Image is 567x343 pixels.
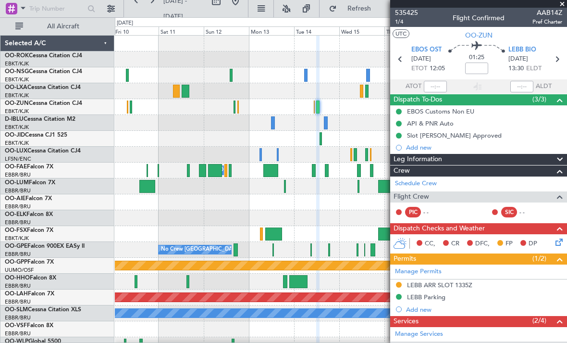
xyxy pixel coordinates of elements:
[529,239,537,249] span: DP
[5,53,82,59] a: OO-ROKCessna Citation CJ4
[5,148,81,154] a: OO-LUXCessna Citation CJ4
[5,60,29,67] a: EBKT/KJK
[113,26,159,35] div: Fri 10
[339,5,379,12] span: Refresh
[532,18,562,26] span: Pref Charter
[5,298,31,305] a: EBBR/BRU
[475,239,490,249] span: DFC,
[395,267,442,277] a: Manage Permits
[453,13,505,23] div: Flight Confirmed
[117,19,133,27] div: [DATE]
[5,140,29,147] a: EBKT/KJK
[5,323,27,329] span: OO-VSF
[394,316,419,327] span: Services
[5,212,26,217] span: OO-ELK
[384,26,430,35] div: Thu 16
[5,92,29,99] a: EBKT/KJK
[5,101,82,106] a: OO-ZUNCessna Citation CJ4
[469,53,484,63] span: 01:25
[5,108,29,115] a: EBKT/KJK
[406,143,562,152] div: Add new
[5,314,31,321] a: EBBR/BRU
[5,69,29,75] span: OO-NSG
[5,307,81,313] a: OO-SLMCessna Citation XLS
[407,119,454,127] div: API & PNR Auto
[5,228,27,233] span: OO-FSX
[5,251,31,258] a: EBBR/BRU
[411,64,427,74] span: ETOT
[5,275,30,281] span: OO-HHO
[5,259,27,265] span: OO-GPP
[11,19,104,34] button: All Aircraft
[5,235,29,242] a: EBKT/KJK
[394,165,410,177] span: Crew
[5,203,31,210] a: EBBR/BRU
[425,239,435,249] span: CC,
[5,148,27,154] span: OO-LUX
[5,228,53,233] a: OO-FSXFalcon 7X
[407,293,445,301] div: LEBB Parking
[465,30,493,40] span: OO-ZUN
[5,282,31,290] a: EBBR/BRU
[423,208,445,216] div: - -
[5,291,54,297] a: OO-LAHFalcon 7X
[204,26,249,35] div: Sun 12
[394,154,442,165] span: Leg Information
[5,85,27,90] span: OO-LXA
[5,155,31,163] a: LFSN/ENC
[5,275,56,281] a: OO-HHOFalcon 8X
[536,82,552,91] span: ALDT
[5,267,34,274] a: UUMO/OSF
[5,132,67,138] a: OO-JIDCessna CJ1 525
[411,54,431,64] span: [DATE]
[407,131,502,140] div: Slot [PERSON_NAME] Approved
[5,116,24,122] span: D-IBLU
[5,196,25,202] span: OO-AIE
[406,82,421,91] span: ATOT
[339,26,384,35] div: Wed 15
[5,132,25,138] span: OO-JID
[5,171,31,178] a: EBBR/BRU
[394,191,429,203] span: Flight Crew
[294,26,339,35] div: Tue 14
[532,8,562,18] span: AAB14Z
[5,212,53,217] a: OO-ELKFalcon 8X
[526,64,542,74] span: ELDT
[508,64,524,74] span: 13:30
[395,330,443,339] a: Manage Services
[394,254,416,265] span: Permits
[532,94,546,104] span: (3/3)
[29,1,85,16] input: Trip Number
[5,69,82,75] a: OO-NSGCessna Citation CJ4
[395,8,418,18] span: 535425
[5,76,29,83] a: EBKT/KJK
[411,45,442,55] span: EBOS OST
[5,180,29,186] span: OO-LUM
[394,94,442,105] span: Dispatch To-Dos
[5,291,28,297] span: OO-LAH
[5,180,55,186] a: OO-LUMFalcon 7X
[405,207,421,217] div: PIC
[508,45,536,55] span: LEBB BIO
[395,179,437,189] a: Schedule Crew
[5,243,27,249] span: OO-GPE
[5,187,31,194] a: EBBR/BRU
[430,64,445,74] span: 12:05
[532,316,546,326] span: (2/4)
[532,254,546,264] span: (1/2)
[407,281,472,289] div: LEBB ARR SLOT 1335Z
[5,307,28,313] span: OO-SLM
[5,164,53,170] a: OO-FAEFalcon 7X
[394,223,485,234] span: Dispatch Checks and Weather
[393,29,409,38] button: UTC
[324,1,382,16] button: Refresh
[5,101,29,106] span: OO-ZUN
[5,219,31,226] a: EBBR/BRU
[407,107,474,115] div: EBOS Customs Non EU
[5,85,81,90] a: OO-LXACessna Citation CJ4
[5,116,75,122] a: D-IBLUCessna Citation M2
[5,124,29,131] a: EBKT/KJK
[249,26,294,35] div: Mon 13
[5,53,29,59] span: OO-ROK
[508,54,528,64] span: [DATE]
